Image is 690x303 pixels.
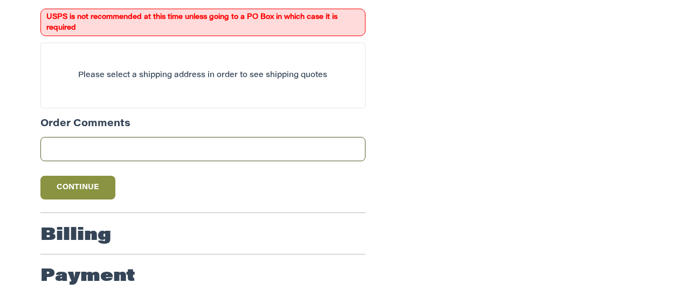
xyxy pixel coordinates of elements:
[40,9,365,36] span: USPS is not recommended at this time unless going to a PO Box in which case it is required
[40,117,130,137] legend: Order Comments
[41,65,365,87] p: Please select a shipping address in order to see shipping quotes
[40,266,135,287] h2: Payment
[40,176,116,199] button: Continue
[40,225,111,246] h2: Billing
